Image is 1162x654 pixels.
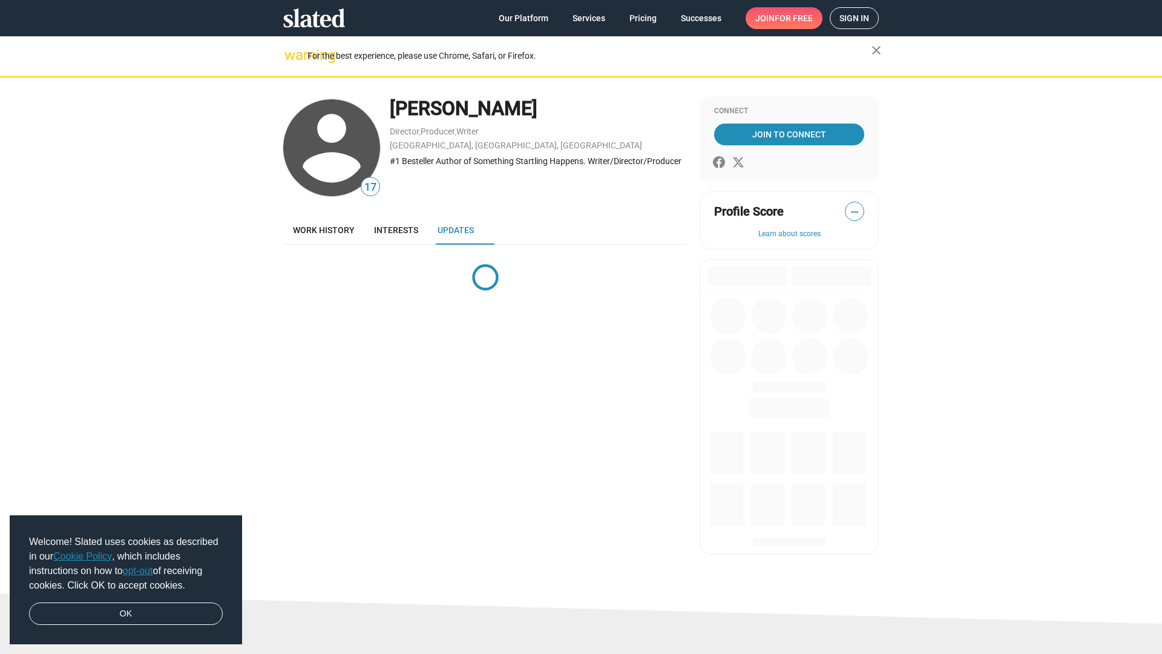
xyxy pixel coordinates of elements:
a: opt-out [123,566,153,576]
span: for free [775,7,813,29]
a: [GEOGRAPHIC_DATA], [GEOGRAPHIC_DATA], [GEOGRAPHIC_DATA] [390,140,642,150]
span: , [455,129,456,136]
a: Producer [421,127,455,136]
div: For the best experience, please use Chrome, Safari, or Firefox. [307,48,871,64]
span: , [419,129,421,136]
a: Our Platform [489,7,558,29]
span: Successes [681,7,721,29]
span: Sign in [839,8,869,28]
span: Updates [438,225,474,235]
a: Work history [283,216,364,245]
span: Our Platform [499,7,548,29]
span: Services [573,7,605,29]
a: Services [563,7,615,29]
span: 17 [361,179,379,196]
span: Welcome! Slated uses cookies as described in our , which includes instructions on how to of recei... [29,535,223,593]
div: [PERSON_NAME] [390,96,688,122]
a: Interests [364,216,428,245]
button: Learn about scores [714,230,864,239]
span: Interests [374,225,418,235]
span: Work history [293,225,355,235]
span: — [845,204,864,220]
a: Writer [456,127,479,136]
span: Pricing [629,7,657,29]
a: Successes [671,7,731,29]
span: Join [755,7,813,29]
div: Connect [714,107,864,116]
mat-icon: warning [284,48,299,62]
a: dismiss cookie message [29,603,223,626]
a: Cookie Policy [53,551,112,561]
a: Updates [428,216,484,245]
a: Join To Connect [714,124,864,145]
div: #1 Besteller Author of Something Startling Happens. Writer/Director/Producer [390,156,688,167]
a: Director [390,127,419,136]
div: cookieconsent [10,515,242,645]
a: Pricing [620,7,666,29]
span: Profile Score [714,203,784,220]
mat-icon: close [869,43,884,58]
span: Join To Connect [717,124,862,145]
a: Sign in [830,7,879,29]
a: Joinfor free [746,7,822,29]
